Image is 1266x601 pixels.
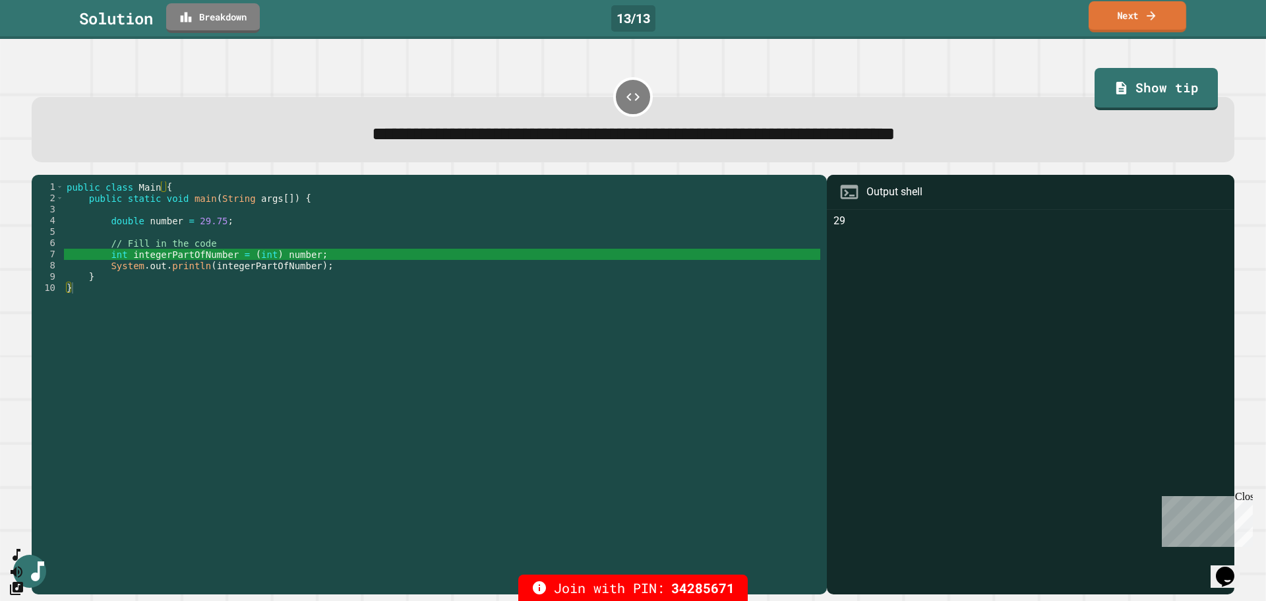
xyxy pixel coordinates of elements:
div: 1 [32,181,64,193]
div: 29 [833,213,1228,594]
div: Chat with us now!Close [5,5,91,84]
a: Show tip [1095,68,1217,110]
button: SpeedDial basic example [9,547,24,563]
div: 4 [32,215,64,226]
div: 9 [32,271,64,282]
div: 2 [32,193,64,204]
div: 10 [32,282,64,294]
div: 6 [32,237,64,249]
span: 34285671 [671,578,735,598]
button: Mute music [9,563,24,580]
span: Toggle code folding, rows 2 through 9 [56,193,63,204]
div: 8 [32,260,64,271]
div: 13 / 13 [611,5,655,32]
div: 3 [32,204,64,215]
div: 5 [32,226,64,237]
iframe: chat widget [1211,548,1253,588]
iframe: chat widget [1157,491,1253,547]
div: 7 [32,249,64,260]
div: Output shell [866,184,922,200]
a: Breakdown [166,3,260,33]
button: Change Music [9,580,24,596]
div: Solution [79,7,153,30]
span: Toggle code folding, rows 1 through 10 [56,181,63,193]
div: Join with PIN: [518,575,748,601]
a: Next [1089,1,1186,32]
